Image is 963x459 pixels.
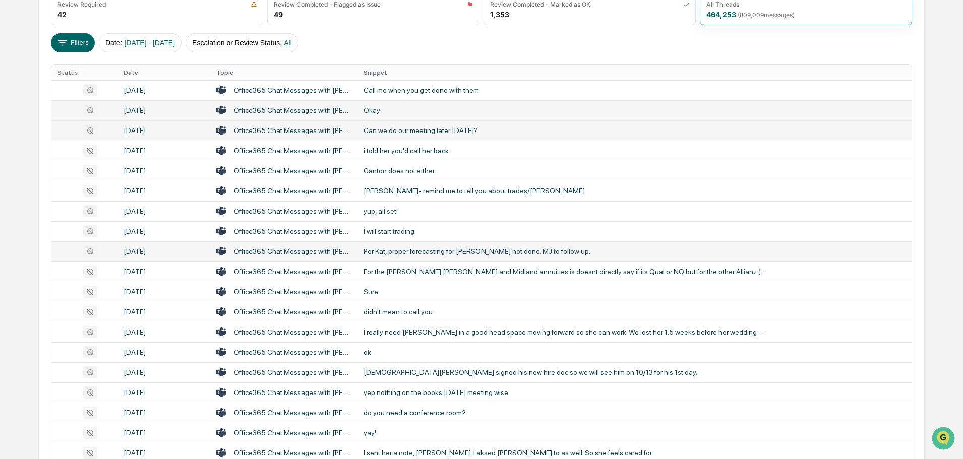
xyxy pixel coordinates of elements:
div: Office365 Chat Messages with [PERSON_NAME], [PERSON_NAME] on [DATE] [234,268,351,276]
div: Start new chat [34,77,165,87]
span: Preclearance [20,127,65,137]
img: icon [251,1,257,8]
div: [DATE] [124,328,204,336]
div: Per Kat, proper forecasting for [PERSON_NAME] not done. MJ to follow up. [364,247,767,255]
div: [DATE] [124,126,204,135]
div: Office365 Chat Messages with [PERSON_NAME], [PERSON_NAME] on [DATE] [234,147,351,155]
div: didn't mean to call you [364,308,767,316]
div: Office365 Chat Messages with [PERSON_NAME], [PERSON_NAME], [PERSON_NAME], [PERSON_NAME], [PERSON_... [234,328,351,336]
div: yup, all set! [364,207,767,215]
div: [DATE] [124,187,204,195]
div: Office365 Chat Messages with [PERSON_NAME], [PERSON_NAME] on [DATE] [234,348,351,356]
div: I really need [PERSON_NAME] in a good head space moving forward so she can work. We lost her 1.5 ... [364,328,767,336]
div: Review Completed - Marked as OK [490,1,590,8]
div: yay! [364,429,767,437]
div: 🗄️ [73,128,81,136]
div: do you need a conference room? [364,409,767,417]
div: Office365 Chat Messages with [PERSON_NAME], [PERSON_NAME] [PERSON_NAME] on [DATE] [234,227,351,235]
div: Office365 Chat Messages with [PERSON_NAME], [PERSON_NAME] on [DATE] [234,187,351,195]
button: Escalation or Review Status:All [186,33,298,52]
div: [DATE] [124,429,204,437]
div: I sent her a note, [PERSON_NAME]. I aksed [PERSON_NAME] to as well. So she feels cared for. [364,449,767,457]
img: 1746055101610-c473b297-6a78-478c-a979-82029cc54cd1 [10,77,28,95]
div: 🖐️ [10,128,18,136]
div: [DATE] [124,86,204,94]
div: Call me when you get done with them [364,86,767,94]
div: Review Required [57,1,106,8]
div: Office365 Chat Messages with [PERSON_NAME], [PERSON_NAME], [PERSON_NAME], [PERSON_NAME], [PERSON_... [234,247,351,255]
iframe: Open customer support [931,426,958,453]
div: Office365 Chat Messages with [PERSON_NAME], [PERSON_NAME], [PERSON_NAME] on [DATE] [234,388,351,397]
div: i told her you'd call her back [364,147,767,155]
div: Office365 Chat Messages with [PERSON_NAME], [PERSON_NAME], [PERSON_NAME] on [DATE] [234,409,351,417]
div: [DATE] [124,247,204,255]
div: Office365 Chat Messages with [PERSON_NAME], [PERSON_NAME], [PERSON_NAME], [PERSON_NAME], [PERSON_... [234,167,351,175]
div: Review Completed - Flagged as Issue [274,1,381,8]
img: icon [683,1,689,8]
div: [DATE] [124,167,204,175]
div: Okay [364,106,767,114]
div: [DATE] [124,227,204,235]
div: Office365 Chat Messages with [PERSON_NAME], [PERSON_NAME] on [DATE] [234,106,351,114]
div: [DATE] [124,308,204,316]
button: Filters [51,33,95,52]
div: [DATE] [124,147,204,155]
div: 464,253 [706,10,795,19]
button: Date:[DATE] - [DATE] [99,33,182,52]
span: ( 809,009 messages) [738,11,795,19]
div: [DATE] [124,409,204,417]
button: Start new chat [171,80,184,92]
div: Canton does not either [364,167,767,175]
div: Office365 Chat Messages with [PERSON_NAME], [PERSON_NAME] on [DATE] [234,288,351,296]
div: 🔎 [10,147,18,155]
div: ok [364,348,767,356]
a: Powered byPylon [71,170,122,178]
th: Topic [210,65,357,80]
div: [DATE] [124,348,204,356]
span: [DATE] - [DATE] [124,39,175,47]
div: Office365 Chat Messages with [PERSON_NAME], [PERSON_NAME] on [DATE] [234,207,351,215]
div: [DATE] [124,368,204,376]
th: Snippet [357,65,912,80]
div: Sure [364,288,767,296]
div: Office365 Chat Messages with [PERSON_NAME], [PERSON_NAME], [PERSON_NAME], [PERSON_NAME], [PERSON_... [234,368,351,376]
div: Office365 Chat Messages with [PERSON_NAME], [PERSON_NAME] on [DATE] [234,429,351,437]
div: 42 [57,10,67,19]
div: Can we do our meeting later [DATE]? [364,126,767,135]
a: 🔎Data Lookup [6,142,68,160]
a: 🗄️Attestations [69,123,129,141]
div: Office365 Chat Messages with [PERSON_NAME], [PERSON_NAME], [PERSON_NAME] on [DATE] [234,449,351,457]
div: Office365 Chat Messages with [PERSON_NAME], [PERSON_NAME] on [DATE] [234,86,351,94]
div: All Threads [706,1,739,8]
div: [DATE] [124,207,204,215]
div: [DATE] [124,288,204,296]
th: Status [51,65,117,80]
span: Pylon [100,171,122,178]
div: [DATE] [124,388,204,397]
p: How can we help? [10,21,184,37]
div: 49 [274,10,283,19]
span: Data Lookup [20,146,64,156]
div: For the [PERSON_NAME] [PERSON_NAME] and Midland annuities is doesnt directly say if its Qual or N... [364,268,767,276]
div: yep nothing on the books [DATE] meeting wise [364,388,767,397]
div: Office365 Chat Messages with [PERSON_NAME], [PERSON_NAME] on [DATE] [234,126,351,135]
div: [DATE] [124,449,204,457]
div: Office365 Chat Messages with [PERSON_NAME], [PERSON_NAME] on [DATE] [234,308,351,316]
div: [DATE] [124,106,204,114]
a: 🖐️Preclearance [6,123,69,141]
div: [DATE] [124,268,204,276]
th: Date [117,65,210,80]
div: [DEMOGRAPHIC_DATA][PERSON_NAME] signed his new hire doc so we will see him on 10/13 for his 1st day. [364,368,767,376]
div: 1,353 [490,10,509,19]
span: Attestations [83,127,125,137]
span: All [284,39,292,47]
div: I will start trading. [364,227,767,235]
div: [PERSON_NAME]- remind me to tell you about trades/[PERSON_NAME] [364,187,767,195]
img: icon [467,1,473,8]
div: We're available if you need us! [34,87,128,95]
